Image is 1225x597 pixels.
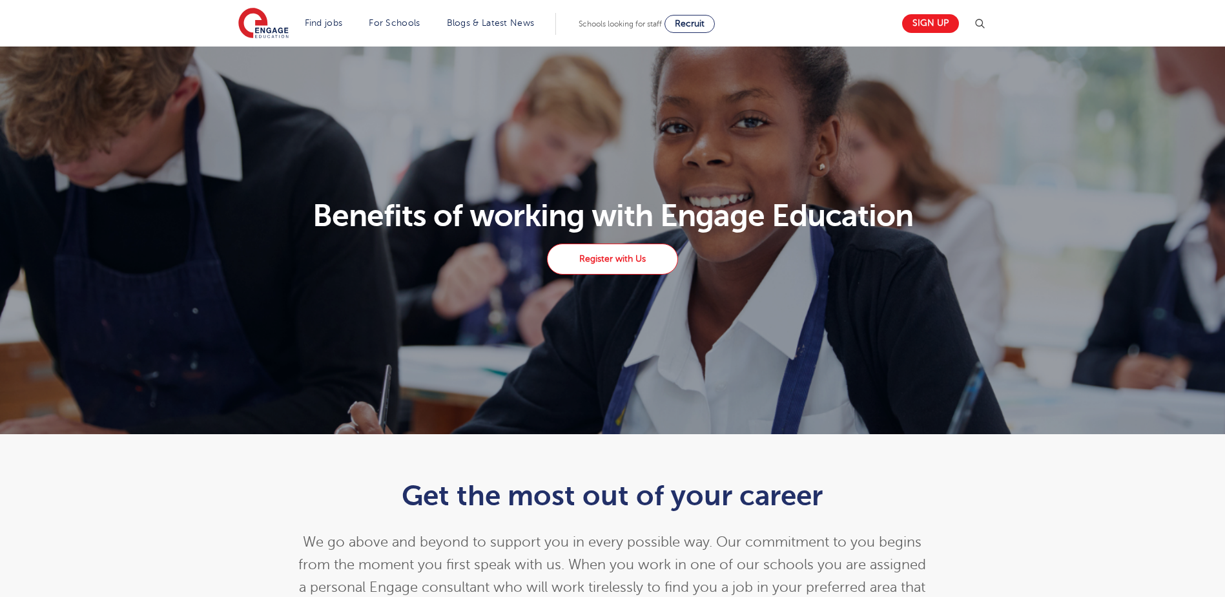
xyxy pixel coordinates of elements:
[579,19,662,28] span: Schools looking for staff
[547,244,677,275] a: Register with Us
[231,200,994,231] h1: Benefits of working with Engage Education
[296,479,929,512] h1: Get the most out of your career
[675,19,705,28] span: Recruit
[238,8,289,40] img: Engage Education
[369,18,420,28] a: For Schools
[664,15,715,33] a: Recruit
[902,14,959,33] a: Sign up
[305,18,343,28] a: Find jobs
[447,18,535,28] a: Blogs & Latest News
